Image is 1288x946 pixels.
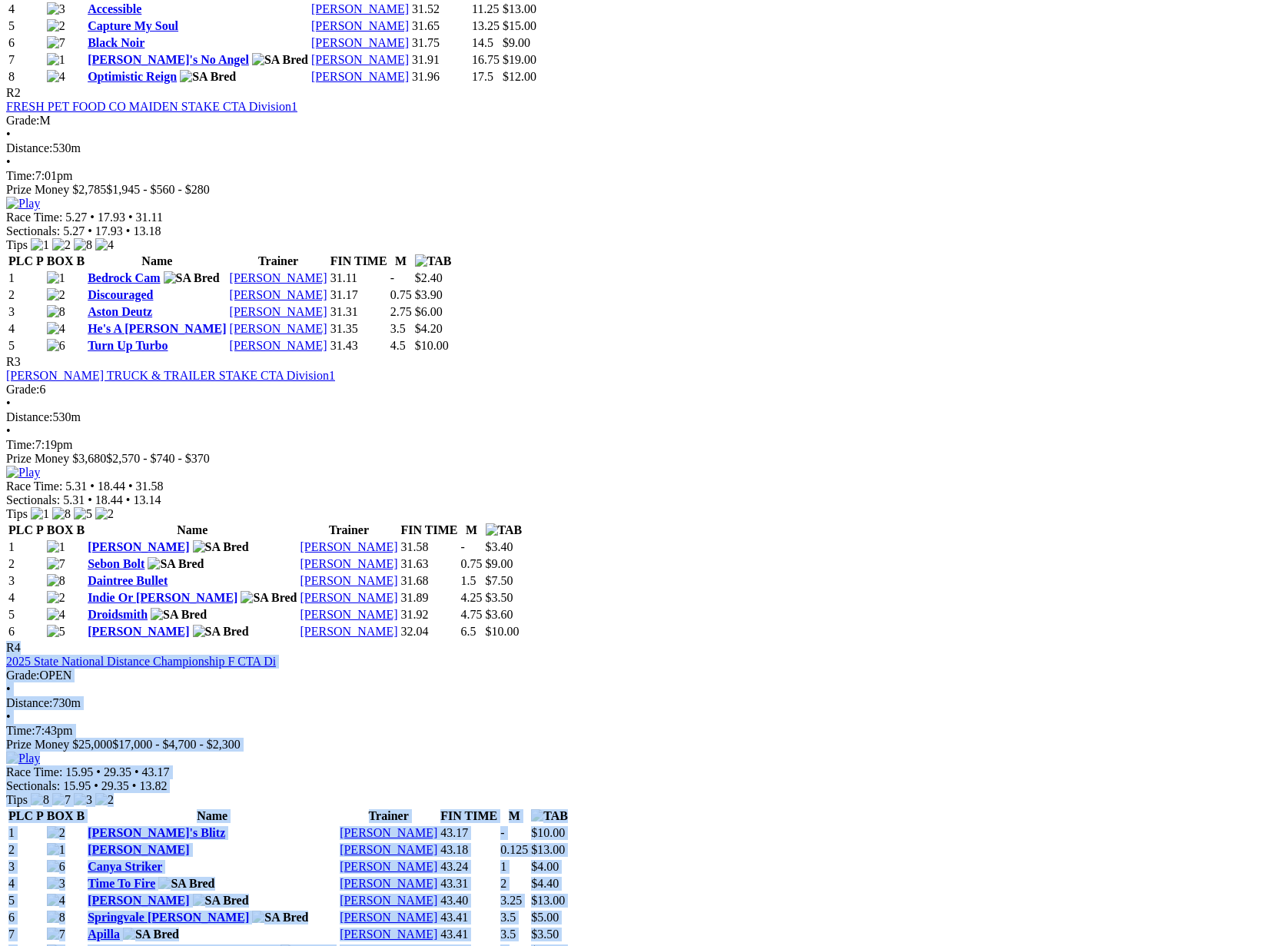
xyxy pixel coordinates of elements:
[503,70,536,83] span: $12.00
[339,808,438,824] th: Trainer
[47,36,65,50] img: 7
[52,793,71,807] img: 7
[6,86,21,99] span: R2
[101,779,129,792] span: 29.35
[36,809,44,822] span: P
[139,779,167,792] span: 13.82
[300,625,397,638] a: [PERSON_NAME]
[6,696,52,709] span: Distance:
[74,507,92,521] img: 5
[6,765,62,778] span: Race Time:
[8,809,33,822] span: PLC
[8,573,45,589] td: 3
[300,608,397,621] a: [PERSON_NAME]
[8,539,45,555] td: 1
[340,860,437,873] a: [PERSON_NAME]
[31,507,49,521] img: 1
[486,591,513,604] span: $3.50
[6,141,1282,155] div: 530m
[330,338,388,354] td: 31.43
[88,2,141,15] a: Accessible
[6,466,40,480] img: Play
[158,877,214,891] img: SA Bred
[461,608,483,621] text: 4.75
[47,843,65,857] img: 1
[411,35,470,51] td: 31.75
[47,19,65,33] img: 2
[531,911,559,924] span: $5.00
[6,738,1282,752] div: Prize Money $25,000
[8,523,33,536] span: PLC
[6,355,21,368] span: R3
[88,860,162,873] a: Canya Striker
[330,271,388,286] td: 31.11
[415,339,449,352] span: $10.00
[36,254,44,267] span: P
[8,607,45,622] td: 5
[472,2,499,15] text: 11.25
[76,809,85,822] span: B
[6,655,276,668] a: 2025 State National Distance Championship F CTA Di
[230,305,327,318] a: [PERSON_NAME]
[6,224,60,237] span: Sectionals:
[400,624,459,639] td: 32.04
[47,288,65,302] img: 2
[65,765,93,778] span: 15.95
[47,557,65,571] img: 7
[330,304,388,320] td: 31.31
[88,877,155,890] a: Time To Fire
[6,438,1282,452] div: 7:19pm
[31,793,49,807] img: 8
[88,322,226,335] a: He's A [PERSON_NAME]
[95,507,114,521] img: 2
[340,911,437,924] a: [PERSON_NAME]
[8,35,45,51] td: 6
[230,288,327,301] a: [PERSON_NAME]
[6,438,35,451] span: Time:
[461,625,476,638] text: 6.5
[6,507,28,520] span: Tips
[229,254,328,269] th: Trainer
[299,523,398,538] th: Trainer
[300,591,397,604] a: [PERSON_NAME]
[230,322,327,335] a: [PERSON_NAME]
[88,540,189,553] a: [PERSON_NAME]
[6,752,40,765] img: Play
[390,288,412,301] text: 0.75
[47,877,65,891] img: 3
[8,338,45,354] td: 5
[8,893,45,908] td: 5
[472,53,500,66] text: 16.75
[8,69,45,85] td: 8
[126,224,131,237] span: •
[531,894,565,907] span: $13.00
[8,2,45,17] td: 4
[500,894,522,907] text: 3.25
[47,911,65,924] img: 8
[415,288,443,301] span: $3.90
[390,271,394,284] text: -
[142,765,170,778] span: 43.17
[88,826,225,839] a: [PERSON_NAME]'s Blitz
[65,480,87,493] span: 5.31
[411,69,470,85] td: 31.96
[98,211,125,224] span: 17.93
[6,383,40,396] span: Grade:
[461,540,465,553] text: -
[94,779,98,792] span: •
[340,826,437,839] a: [PERSON_NAME]
[128,211,133,224] span: •
[6,682,11,695] span: •
[88,843,189,856] a: [PERSON_NAME]
[47,2,65,16] img: 3
[47,860,65,874] img: 6
[112,738,241,751] span: $17,000 - $4,700 - $2,300
[193,625,249,639] img: SA Bred
[8,842,45,858] td: 2
[440,910,498,925] td: 43.41
[340,877,437,890] a: [PERSON_NAME]
[461,574,476,587] text: 1.5
[96,765,101,778] span: •
[106,452,210,465] span: $2,570 - $740 - $370
[500,877,506,890] text: 2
